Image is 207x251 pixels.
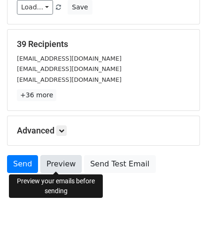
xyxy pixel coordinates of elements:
small: [EMAIL_ADDRESS][DOMAIN_NAME] [17,76,122,83]
small: [EMAIL_ADDRESS][DOMAIN_NAME] [17,55,122,62]
div: Preview your emails before sending [9,174,103,198]
h5: 39 Recipients [17,39,190,49]
a: Preview [40,155,82,173]
a: Send [7,155,38,173]
a: Send Test Email [84,155,155,173]
small: [EMAIL_ADDRESS][DOMAIN_NAME] [17,65,122,72]
div: Widget de chat [160,206,207,251]
a: +36 more [17,89,56,101]
iframe: Chat Widget [160,206,207,251]
h5: Advanced [17,125,190,136]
